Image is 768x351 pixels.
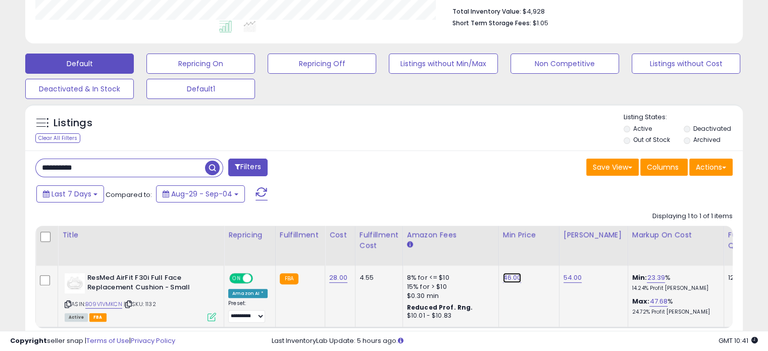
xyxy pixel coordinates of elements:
[407,273,491,282] div: 8% for <= $10
[452,5,725,17] li: $4,928
[228,230,271,240] div: Repricing
[452,7,521,16] b: Total Inventory Value:
[533,18,548,28] span: $1.05
[728,230,763,251] div: Fulfillable Quantity
[280,230,321,240] div: Fulfillment
[65,273,216,320] div: ASIN:
[407,282,491,291] div: 15% for > $10
[632,285,716,292] p: 14.24% Profit [PERSON_NAME]
[124,300,156,308] span: | SKU: 1132
[624,113,743,122] p: Listing States:
[35,133,80,143] div: Clear All Filters
[647,273,665,283] a: 23.39
[65,273,85,293] img: 21TiVIfeCHL._SL40_.jpg
[329,273,347,283] a: 28.00
[52,189,91,199] span: Last 7 Days
[632,54,740,74] button: Listings without Cost
[65,313,88,322] span: All listings currently available for purchase on Amazon
[632,273,716,292] div: %
[10,336,175,346] div: seller snap | |
[633,124,652,133] label: Active
[728,273,759,282] div: 125
[632,296,650,306] b: Max:
[719,336,758,345] span: 2025-09-12 10:41 GMT
[268,54,376,74] button: Repricing Off
[36,185,104,203] button: Last 7 Days
[360,230,398,251] div: Fulfillment Cost
[503,230,555,240] div: Min Price
[131,336,175,345] a: Privacy Policy
[85,300,122,309] a: B09V1VMKCN
[156,185,245,203] button: Aug-29 - Sep-04
[632,273,647,282] b: Min:
[503,273,522,283] a: 46.00
[407,291,491,300] div: $0.30 min
[628,226,724,266] th: The percentage added to the cost of goods (COGS) that forms the calculator for Min & Max prices.
[86,336,129,345] a: Terms of Use
[633,135,670,144] label: Out of Stock
[407,230,494,240] div: Amazon Fees
[329,230,351,240] div: Cost
[228,289,268,298] div: Amazon AI *
[106,190,152,199] span: Compared to:
[87,273,210,294] b: ResMed AirFit F30i Full Face Replacement Cushion - Small
[407,312,491,320] div: $10.01 - $10.83
[25,54,134,74] button: Default
[171,189,232,199] span: Aug-29 - Sep-04
[632,297,716,316] div: %
[228,300,268,323] div: Preset:
[652,212,733,221] div: Displaying 1 to 1 of 1 items
[228,159,268,176] button: Filters
[693,135,720,144] label: Archived
[10,336,47,345] strong: Copyright
[62,230,220,240] div: Title
[89,313,107,322] span: FBA
[649,296,668,307] a: 47.68
[586,159,639,176] button: Save View
[407,303,473,312] b: Reduced Prof. Rng.
[632,230,720,240] div: Markup on Cost
[272,336,758,346] div: Last InventoryLab Update: 5 hours ago.
[251,274,268,283] span: OFF
[647,162,679,172] span: Columns
[146,54,255,74] button: Repricing On
[360,273,395,282] div: 4.55
[146,79,255,99] button: Default1
[689,159,733,176] button: Actions
[564,273,582,283] a: 54.00
[280,273,298,284] small: FBA
[632,309,716,316] p: 24.72% Profit [PERSON_NAME]
[389,54,497,74] button: Listings without Min/Max
[693,124,731,133] label: Deactivated
[407,240,413,249] small: Amazon Fees.
[25,79,134,99] button: Deactivated & In Stock
[640,159,688,176] button: Columns
[452,19,531,27] b: Short Term Storage Fees:
[230,274,243,283] span: ON
[510,54,619,74] button: Non Competitive
[54,116,92,130] h5: Listings
[564,230,624,240] div: [PERSON_NAME]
